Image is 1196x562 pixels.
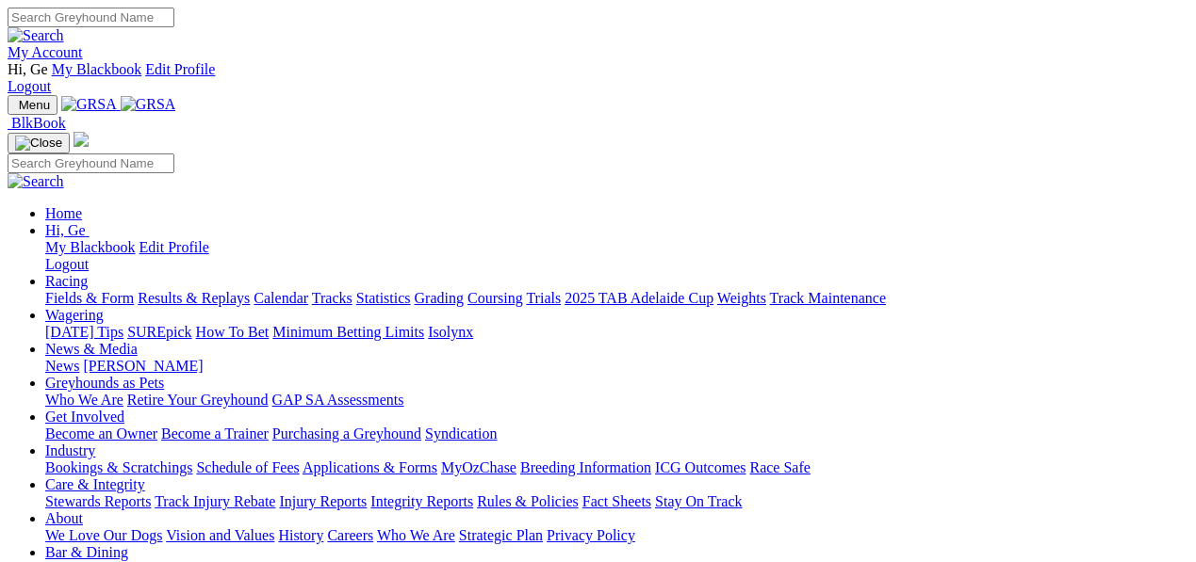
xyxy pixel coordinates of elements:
[11,115,66,131] span: BlkBook
[74,132,89,147] img: logo-grsa-white.png
[8,27,64,44] img: Search
[370,493,473,509] a: Integrity Reports
[45,392,123,408] a: Who We Are
[19,98,50,112] span: Menu
[61,96,117,113] img: GRSA
[272,392,404,408] a: GAP SA Assessments
[45,510,83,526] a: About
[45,493,1188,510] div: Care & Integrity
[8,61,1188,95] div: My Account
[312,290,352,306] a: Tracks
[45,239,1188,273] div: Hi, Ge
[526,290,561,306] a: Trials
[121,96,176,113] img: GRSA
[8,115,66,131] a: BlkBook
[415,290,464,306] a: Grading
[8,153,174,173] input: Search
[161,426,269,442] a: Become a Trainer
[138,290,250,306] a: Results & Replays
[196,459,299,475] a: Schedule of Fees
[655,459,745,475] a: ICG Outcomes
[279,493,367,509] a: Injury Reports
[8,61,48,77] span: Hi, Ge
[8,95,57,115] button: Toggle navigation
[356,290,411,306] a: Statistics
[272,426,421,442] a: Purchasing a Greyhound
[428,324,473,340] a: Isolynx
[717,290,766,306] a: Weights
[770,290,886,306] a: Track Maintenance
[45,205,82,221] a: Home
[45,426,1188,442] div: Get Involved
[467,290,523,306] a: Coursing
[45,426,157,442] a: Become an Owner
[565,290,713,306] a: 2025 TAB Adelaide Cup
[441,459,516,475] a: MyOzChase
[45,256,89,272] a: Logout
[254,290,308,306] a: Calendar
[272,324,424,340] a: Minimum Betting Limits
[303,459,437,475] a: Applications & Forms
[45,358,1188,375] div: News & Media
[655,493,742,509] a: Stay On Track
[196,324,270,340] a: How To Bet
[127,392,269,408] a: Retire Your Greyhound
[520,459,651,475] a: Breeding Information
[8,44,83,60] a: My Account
[127,324,191,340] a: SUREpick
[45,392,1188,409] div: Greyhounds as Pets
[145,61,215,77] a: Edit Profile
[582,493,651,509] a: Fact Sheets
[45,324,123,340] a: [DATE] Tips
[45,239,136,255] a: My Blackbook
[45,442,95,458] a: Industry
[45,459,1188,476] div: Industry
[45,222,86,238] span: Hi, Ge
[45,527,162,543] a: We Love Our Dogs
[45,544,128,560] a: Bar & Dining
[45,290,134,306] a: Fields & Form
[459,527,543,543] a: Strategic Plan
[155,493,275,509] a: Track Injury Rebate
[52,61,142,77] a: My Blackbook
[8,8,174,27] input: Search
[45,527,1188,544] div: About
[8,133,70,153] button: Toggle navigation
[425,426,497,442] a: Syndication
[45,222,90,238] a: Hi, Ge
[749,459,810,475] a: Race Safe
[327,527,373,543] a: Careers
[45,324,1188,341] div: Wagering
[8,78,51,94] a: Logout
[139,239,209,255] a: Edit Profile
[8,173,64,190] img: Search
[477,493,579,509] a: Rules & Policies
[377,527,455,543] a: Who We Are
[45,358,79,374] a: News
[166,527,274,543] a: Vision and Values
[45,273,88,289] a: Racing
[15,136,62,151] img: Close
[45,341,138,357] a: News & Media
[45,307,104,323] a: Wagering
[45,409,124,425] a: Get Involved
[45,375,164,391] a: Greyhounds as Pets
[278,527,323,543] a: History
[45,476,145,492] a: Care & Integrity
[45,493,151,509] a: Stewards Reports
[547,527,635,543] a: Privacy Policy
[45,290,1188,307] div: Racing
[83,358,203,374] a: [PERSON_NAME]
[45,459,192,475] a: Bookings & Scratchings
